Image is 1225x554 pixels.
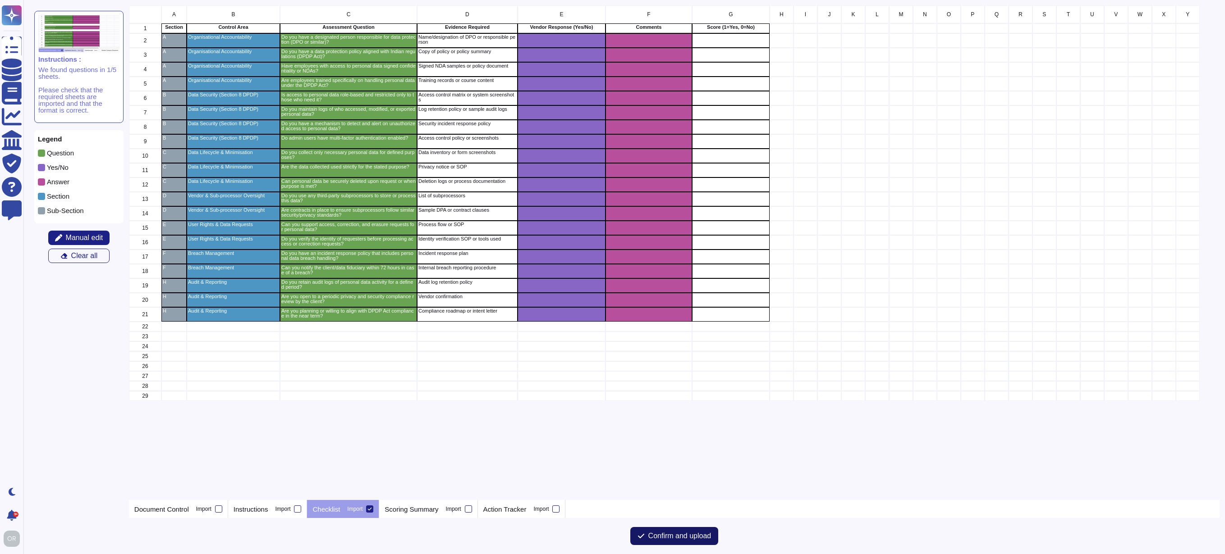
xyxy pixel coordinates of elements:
p: Breach Management [188,251,279,256]
p: Are you planning or willing to align with DPDP Act compliance in the near term? [281,309,416,318]
p: Identity verification SOP or tools used [418,236,516,241]
p: Data Security (Section 8 DPDP) [188,92,279,97]
p: Yes/No [47,164,69,171]
p: Comments [607,25,691,30]
span: F [647,12,650,17]
p: Sample DPA or contract clauses [418,208,516,213]
span: Confirm and upload [648,532,711,540]
p: A [163,64,185,68]
span: D [465,12,469,17]
p: Do you collect only necessary personal data for defined purposes? [281,150,416,160]
p: Compliance roadmap or intent letter [418,309,516,313]
div: 6 [129,91,161,105]
p: Scoring Summary [385,506,438,513]
p: Access control policy or screenshots [418,136,516,141]
div: 15 [129,221,161,235]
p: List of subprocessors [418,193,516,198]
img: instruction [38,15,119,52]
span: B [231,12,235,17]
p: Are the data collected used strictly for the stated purpose? [281,164,416,169]
p: Can personal data be securely deleted upon request or when purpose is met? [281,179,416,189]
span: Clear all [71,252,98,259]
div: Import [196,506,211,512]
p: Instructions [234,506,268,513]
p: F [163,265,185,270]
p: Vendor confirmation [418,294,516,299]
div: 22 [129,322,161,331]
p: Section [47,193,69,200]
p: F [163,251,185,256]
p: Data Lifecycle & Minimisation [188,150,279,155]
p: User Rights & Data Requests [188,222,279,227]
span: P [971,12,974,17]
span: M [899,12,903,17]
p: A [163,49,185,54]
p: Instructions : [38,56,119,63]
button: Manual edit [48,231,110,245]
div: 2 [129,33,161,48]
p: Control Area [188,25,279,30]
p: Are contracts in place to ensure subprocessors follow similar security/privacy standards? [281,208,416,218]
div: 21 [129,307,161,322]
span: O [947,12,951,17]
div: Import [446,506,461,512]
p: Training records or course content [418,78,516,83]
p: Do you have a data protection policy aligned with Indian regulations (DPDP Act)? [281,49,416,59]
span: K [851,12,855,17]
p: Breach Management [188,265,279,270]
p: Are employees trained specifically on handling personal data under the DPDP Act? [281,78,416,88]
p: Section [163,25,185,30]
div: grid [129,5,1220,500]
p: Internal breach reporting procedure [418,265,516,270]
p: Deletion logs or process documentation [418,179,516,184]
div: 12 [129,177,161,192]
div: 1 [129,23,161,33]
p: H [163,294,185,299]
p: Vendor & Sub-processor Oversight [188,193,279,198]
p: B [163,92,185,97]
p: Incident response plan [418,251,516,256]
span: Q [995,12,999,17]
p: Assessment Question [281,25,416,30]
span: X [1162,12,1165,17]
p: We found questions in 1/5 sheets. Please check that the required sheets are imported and that the... [38,66,119,114]
span: A [172,12,176,17]
div: 10 [129,149,161,163]
div: 19 [129,278,161,293]
p: Copy of policy or policy summary [418,49,516,54]
p: Is access to personal data role-based and restricted only to those who need it? [281,92,416,102]
p: C [163,150,185,155]
div: 28 [129,381,161,391]
p: Vendor & Sub-processor Oversight [188,208,279,213]
p: Do admin users have multi-factor authentication enabled? [281,136,416,141]
p: Can you support access, correction, and erasure requests for personal data? [281,222,416,232]
p: C [163,179,185,184]
p: Have employees with access to personal data signed confidentiality or NDAs? [281,64,416,73]
div: 27 [129,371,161,381]
p: Data Lifecycle & Minimisation [188,164,279,169]
span: N [923,12,927,17]
div: 11 [129,163,161,177]
span: Y [1186,12,1189,17]
p: Data Lifecycle & Minimisation [188,179,279,184]
p: Vendor Response (Yes/No) [519,25,604,30]
p: Organisational Accountability [188,49,279,54]
p: Data Security (Section 8 DPDP) [188,121,279,126]
div: 4 [129,62,161,77]
p: Can you notify the client/data fiduciary within 72 hours in case of a breach? [281,265,416,275]
p: Name/designation of DPO or responsible person [418,35,516,45]
span: W [1138,12,1142,17]
div: 20 [129,293,161,307]
span: Manual edit [66,234,103,241]
div: 9 [129,134,161,149]
p: Answer [47,178,69,185]
div: 14 [129,206,161,221]
p: Do you verify the identity of requesters before processing access or correction requests? [281,236,416,246]
p: D [163,208,185,213]
p: Document Control [134,506,189,513]
p: Do you have an incident response policy that includes personal data breach handling? [281,251,416,261]
span: R [1019,12,1023,17]
p: Data Security (Section 8 DPDP) [188,136,279,141]
button: user [2,529,26,549]
div: 24 [129,341,161,351]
